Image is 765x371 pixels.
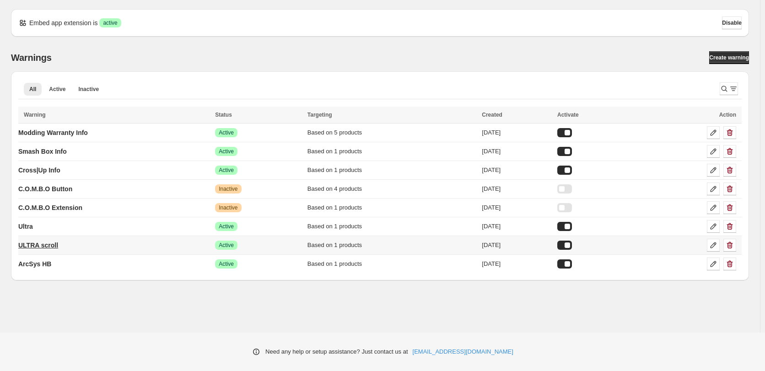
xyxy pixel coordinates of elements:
span: Activate [557,112,579,118]
button: Search and filter results [720,82,738,95]
a: ULTRA scroll [18,238,58,253]
div: Based on 1 products [307,166,477,175]
span: Inactive [78,86,99,93]
span: Inactive [219,185,237,193]
a: Ultra [18,219,33,234]
div: [DATE] [482,241,552,250]
div: [DATE] [482,128,552,137]
div: [DATE] [482,147,552,156]
a: Cross|Up Info [18,163,60,177]
span: Warning [24,112,46,118]
div: Based on 4 products [307,184,477,194]
a: Create warning [709,51,749,64]
span: Active [219,242,234,249]
span: Active [219,260,234,268]
span: Active [219,129,234,136]
div: Based on 1 products [307,259,477,269]
p: Modding Warranty Info [18,128,88,137]
span: Create warning [709,54,749,61]
span: Inactive [219,204,237,211]
p: C.O.M.B.O Button [18,184,72,194]
span: Targeting [307,112,332,118]
div: [DATE] [482,166,552,175]
span: active [103,19,117,27]
p: ULTRA scroll [18,241,58,250]
a: Modding Warranty Info [18,125,88,140]
a: Smash Box Info [18,144,67,159]
span: Action [719,112,736,118]
span: Active [219,167,234,174]
div: Based on 1 products [307,147,477,156]
span: All [29,86,36,93]
a: ArcSys HB [18,257,51,271]
span: Created [482,112,502,118]
span: Active [49,86,65,93]
span: Active [219,148,234,155]
a: C.O.M.B.O Button [18,182,72,196]
p: Ultra [18,222,33,231]
p: Cross|Up Info [18,166,60,175]
div: [DATE] [482,203,552,212]
p: C.O.M.B.O Extension [18,203,82,212]
span: Active [219,223,234,230]
div: Based on 1 products [307,203,477,212]
p: ArcSys HB [18,259,51,269]
a: C.O.M.B.O Extension [18,200,82,215]
p: Embed app extension is [29,18,97,27]
div: [DATE] [482,222,552,231]
div: [DATE] [482,184,552,194]
h2: Warnings [11,52,52,63]
div: Based on 5 products [307,128,477,137]
p: Smash Box Info [18,147,67,156]
div: Based on 1 products [307,241,477,250]
span: Status [215,112,232,118]
a: [EMAIL_ADDRESS][DOMAIN_NAME] [413,347,513,356]
button: Disable [722,16,742,29]
span: Disable [722,19,742,27]
div: Based on 1 products [307,222,477,231]
div: [DATE] [482,259,552,269]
